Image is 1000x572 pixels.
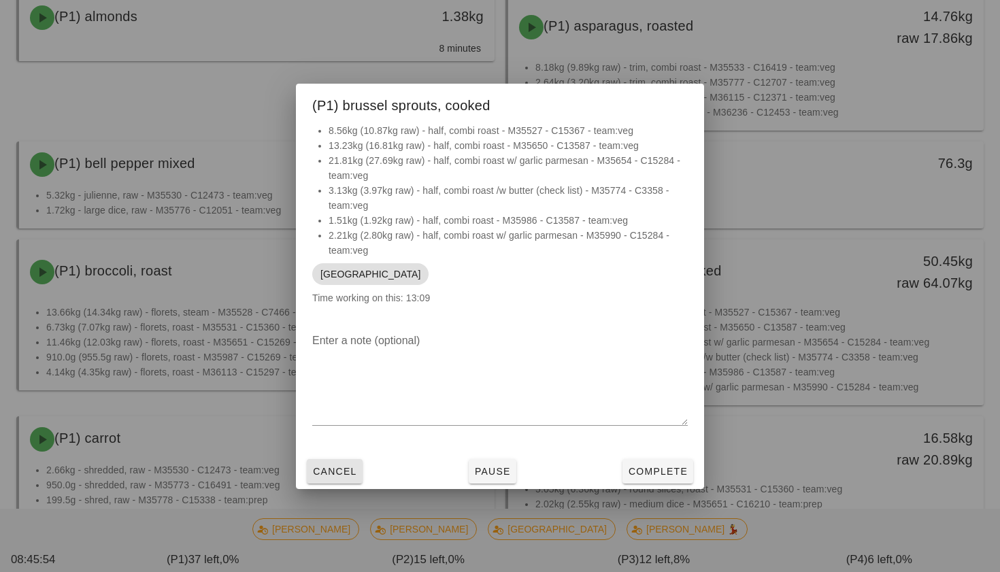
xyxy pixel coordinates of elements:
span: Complete [628,466,688,477]
li: 13.23kg (16.81kg raw) - half, combi roast - M35650 - C13587 - team:veg [329,138,688,153]
li: 21.81kg (27.69kg raw) - half, combi roast w/ garlic parmesan - M35654 - C15284 - team:veg [329,153,688,183]
span: [GEOGRAPHIC_DATA] [320,263,420,285]
button: Pause [469,459,516,484]
li: 1.51kg (1.92kg raw) - half, combi roast - M35986 - C13587 - team:veg [329,213,688,228]
button: Cancel [307,459,363,484]
li: 2.21kg (2.80kg raw) - half, combi roast w/ garlic parmesan - M35990 - C15284 - team:veg [329,228,688,258]
div: (P1) brussel sprouts, cooked [296,84,704,123]
li: 3.13kg (3.97kg raw) - half, combi roast /w butter (check list) - M35774 - C3358 - team:veg [329,183,688,213]
div: Time working on this: 13:09 [296,123,704,319]
span: Pause [474,466,511,477]
li: 8.56kg (10.87kg raw) - half, combi roast - M35527 - C15367 - team:veg [329,123,688,138]
span: Cancel [312,466,357,477]
button: Complete [622,459,693,484]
